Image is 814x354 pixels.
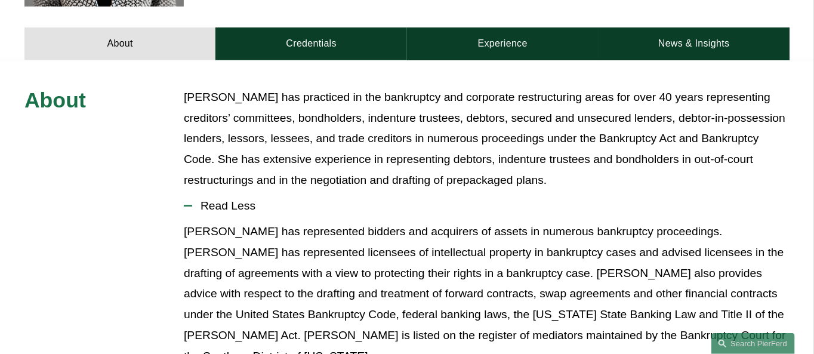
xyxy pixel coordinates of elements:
button: Read Less [184,190,790,221]
span: About [24,88,86,112]
a: News & Insights [599,27,790,60]
span: Read Less [192,199,790,213]
a: Credentials [215,27,407,60]
p: [PERSON_NAME] has practiced in the bankruptcy and corporate restructuring areas for over 40 years... [184,87,790,190]
a: Search this site [711,333,795,354]
a: About [24,27,216,60]
a: Experience [407,27,599,60]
